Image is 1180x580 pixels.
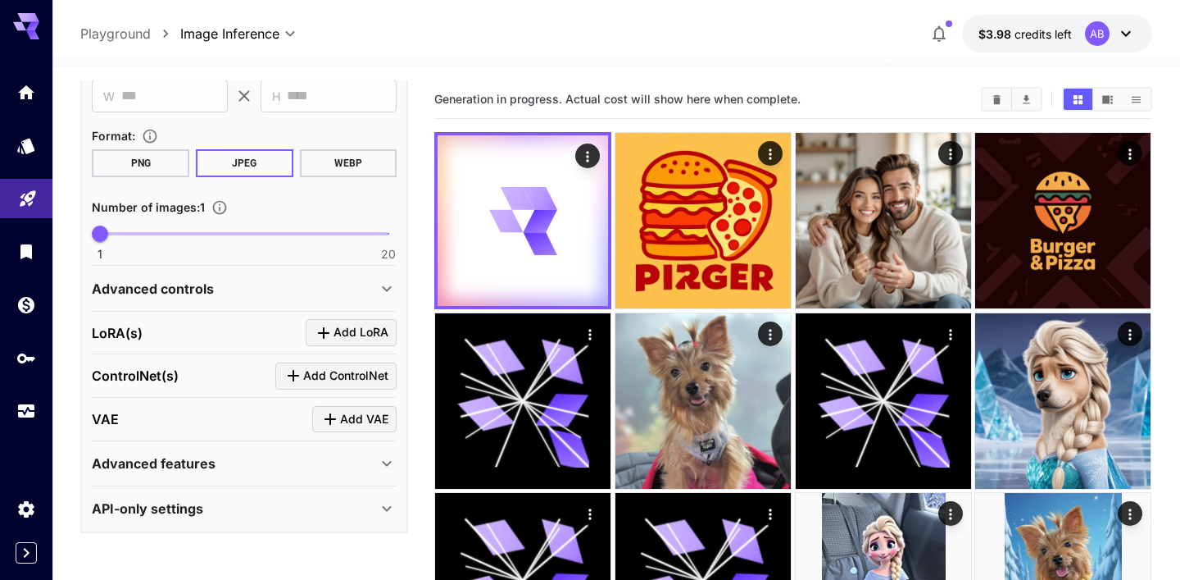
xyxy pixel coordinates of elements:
button: Show images in video view [1093,89,1122,110]
button: Download All [1012,89,1041,110]
button: PNG [92,149,189,177]
div: Actions [576,144,601,168]
div: AB [1085,21,1110,46]
div: Actions [938,141,963,166]
p: VAE [92,409,119,429]
span: 20 [381,246,396,263]
button: Click to add VAE [312,406,397,433]
div: Actions [1119,141,1143,166]
div: Actions [579,501,603,526]
div: Usage [16,401,36,422]
button: Click to add ControlNet [275,363,397,390]
div: Advanced features [92,444,397,483]
img: 2Q== [796,133,971,308]
span: W [103,87,115,106]
span: 1 [98,246,102,263]
div: Home [16,82,36,103]
button: Specify how many images to generate in a single request. Each image generation will be charged se... [205,199,234,216]
button: $3.97515AB [962,15,1152,53]
button: Clear Images [983,89,1011,110]
div: API Keys [16,348,36,368]
span: Add VAE [340,409,388,430]
span: Format : [92,129,135,143]
p: ControlNet(s) [92,366,179,386]
img: 2Q== [975,313,1150,489]
div: API-only settings [92,489,397,528]
div: Clear ImagesDownload All [981,87,1042,112]
span: H [272,87,280,106]
span: Add ControlNet [303,366,388,386]
div: Actions [758,322,783,346]
a: Playground [80,24,151,43]
div: Actions [579,322,603,346]
p: API-only settings [92,499,203,518]
img: Z [615,313,791,489]
span: credits left [1014,27,1072,41]
span: Add LoRA [334,322,388,343]
button: WEBP [300,149,397,177]
div: Actions [1119,322,1143,346]
button: JPEG [196,149,293,177]
p: Advanced controls [92,279,214,299]
span: Generation in progress. Actual cost will show here when complete. [434,92,801,106]
div: Actions [938,322,963,346]
span: $3.98 [978,27,1014,41]
div: $3.97515 [978,25,1072,43]
div: Actions [758,141,783,166]
div: Wallet [16,295,36,315]
div: Actions [758,501,783,526]
div: Advanced controls [92,269,397,308]
div: Settings [16,499,36,519]
p: LoRA(s) [92,323,143,343]
div: Models [16,135,36,156]
div: Show images in grid viewShow images in video viewShow images in list view [1062,87,1152,112]
span: Image Inference [180,24,279,43]
button: Show images in list view [1122,89,1150,110]
div: Library [16,241,36,262]
div: Playground [18,183,38,203]
div: Actions [938,501,963,526]
nav: breadcrumb [80,24,180,43]
button: Expand sidebar [16,542,37,564]
div: Actions [1119,501,1143,526]
span: Number of images : 1 [92,200,205,214]
button: Choose the file format for the output image. [135,128,165,144]
button: Click to add LoRA [306,319,397,346]
button: Show images in grid view [1064,89,1092,110]
p: Advanced features [92,454,216,473]
img: 2Q== [975,133,1150,308]
img: 2Q== [615,133,791,308]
